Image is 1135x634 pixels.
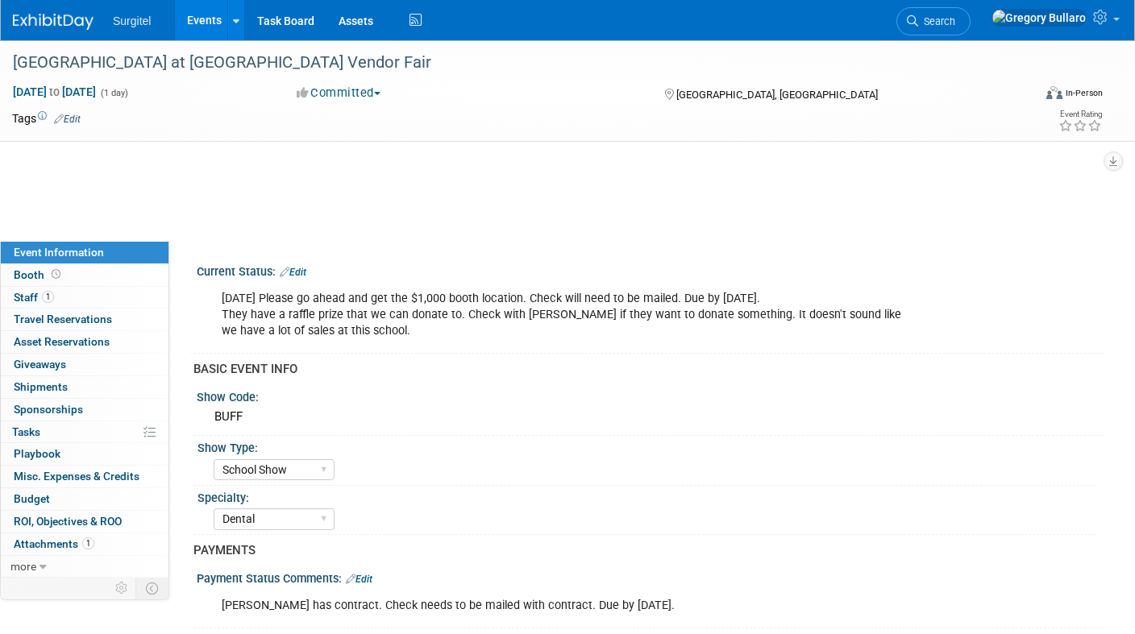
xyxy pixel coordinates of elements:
span: Playbook [14,447,60,460]
span: Tasks [12,425,40,438]
a: ROI, Objectives & ROO [1,511,168,532]
div: [GEOGRAPHIC_DATA] at [GEOGRAPHIC_DATA] Vendor Fair [7,48,1010,77]
span: Shipments [14,380,68,393]
img: Format-Inperson.png [1046,86,1062,99]
span: ROI, Objectives & ROO [14,515,122,528]
span: more [10,560,36,573]
span: Attachments [14,537,94,550]
td: Toggle Event Tabs [136,578,169,599]
a: Travel Reservations [1,309,168,330]
span: Misc. Expenses & Credits [14,470,139,483]
img: Gregory Bullaro [992,9,1087,27]
a: Search [896,7,971,35]
div: BUFF [209,404,1091,429]
a: Tasks [1,421,168,443]
a: Shipments [1,376,168,398]
a: Staff1 [1,287,168,309]
span: [DATE] [DATE] [12,85,97,99]
a: Booth [1,264,168,286]
span: Staff [14,291,54,304]
div: Current Status: [197,259,1103,280]
td: Personalize Event Tab Strip [108,578,136,599]
span: 1 [82,537,94,549]
span: Travel Reservations [14,313,112,325]
a: more [1,556,168,578]
a: Giveaways [1,354,168,375]
span: Asset Reservations [14,335,110,348]
div: Show Code: [197,385,1103,405]
div: PAYMENTS [193,542,1091,559]
span: Giveaways [14,358,66,371]
div: Event Rating [1058,110,1102,118]
div: [PERSON_NAME] has contract. Check needs to be mailed with contract. Due by [DATE]. [210,590,927,622]
span: [GEOGRAPHIC_DATA], [GEOGRAPHIC_DATA] [676,89,878,101]
a: Attachments1 [1,533,168,555]
img: ExhibitDay [13,14,94,30]
a: Edit [346,574,372,585]
span: 1 [42,291,54,303]
span: Event Information [14,246,104,259]
a: Edit [54,114,81,125]
span: Booth not reserved yet [48,268,64,280]
a: Misc. Expenses & Credits [1,466,168,487]
span: to [47,85,62,98]
button: Committed [291,85,387,102]
a: Edit [280,267,306,278]
a: Asset Reservations [1,331,168,353]
a: Budget [1,488,168,510]
span: (1 day) [99,88,128,98]
span: Budget [14,492,50,505]
a: Sponsorships [1,399,168,421]
a: Playbook [1,443,168,465]
div: Show Type: [197,436,1096,456]
div: Payment Status Comments: [197,566,1103,587]
td: Tags [12,110,81,126]
span: Sponsorships [14,403,83,416]
a: Event Information [1,242,168,263]
span: Booth [14,268,64,281]
span: Search [918,15,955,27]
div: Event Format [942,84,1104,108]
div: [DATE] Please go ahead and get the $1,000 booth location. Check will need to be mailed. Due by [D... [210,283,927,347]
div: Specialty: [197,486,1096,506]
span: Surgitel [113,15,151,27]
div: In-Person [1065,87,1103,99]
div: BASIC EVENT INFO [193,361,1091,378]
